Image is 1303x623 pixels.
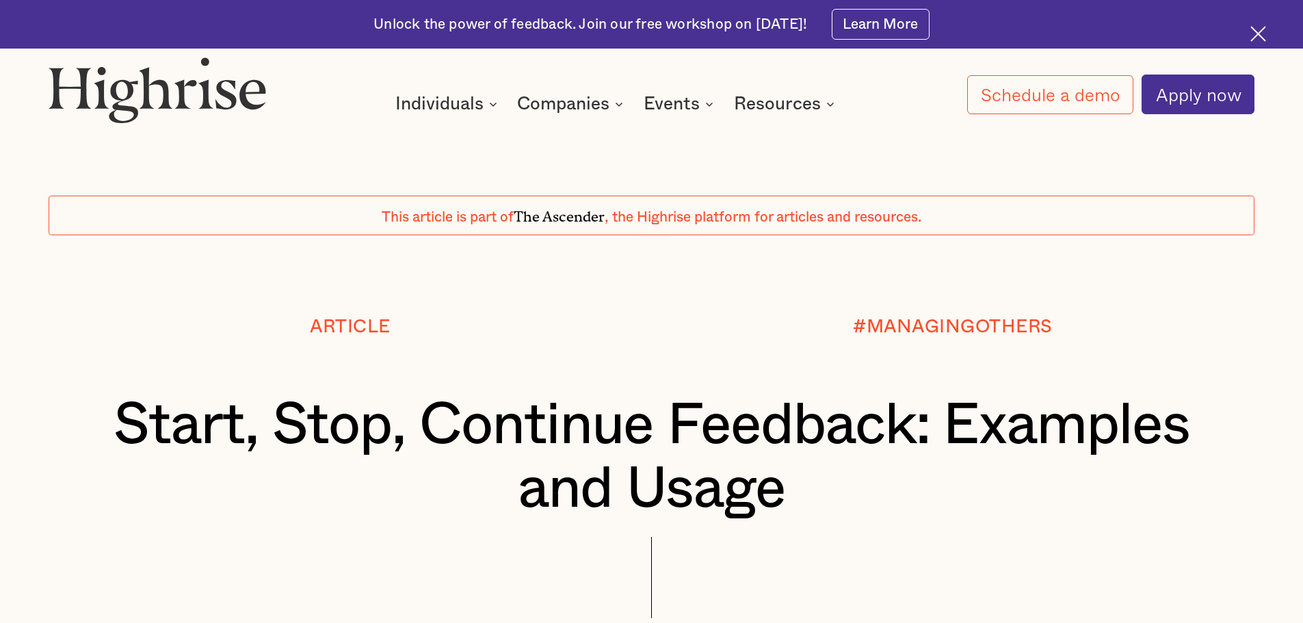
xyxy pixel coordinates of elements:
span: This article is part of [382,210,514,224]
div: Companies [517,96,627,112]
span: , the Highrise platform for articles and resources. [605,210,921,224]
img: Highrise logo [49,57,266,122]
div: Unlock the power of feedback. Join our free workshop on [DATE]! [373,15,807,34]
a: Schedule a demo [967,75,1134,114]
div: #MANAGINGOTHERS [853,317,1053,336]
div: Companies [517,96,609,112]
div: Individuals [395,96,484,112]
div: Article [310,317,391,336]
div: Individuals [395,96,501,112]
span: The Ascender [514,204,605,222]
div: Resources [734,96,821,112]
a: Learn More [832,9,930,40]
a: Apply now [1142,75,1254,114]
div: Resources [734,96,839,112]
h1: Start, Stop, Continue Feedback: Examples and Usage [99,394,1205,522]
img: Cross icon [1250,26,1266,42]
div: Events [644,96,700,112]
div: Events [644,96,718,112]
